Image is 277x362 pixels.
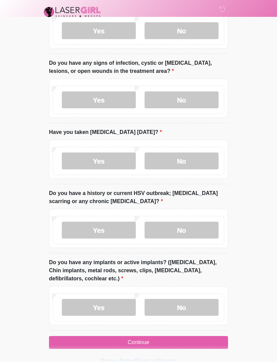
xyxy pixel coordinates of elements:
[62,152,136,169] label: Yes
[49,258,228,283] label: Do you have any implants or active implants? ([MEDICAL_DATA], Chin implants, metal rods, screws, ...
[145,299,219,316] label: No
[62,22,136,39] label: Yes
[145,222,219,239] label: No
[145,91,219,108] label: No
[62,91,136,108] label: Yes
[42,5,102,19] img: Laser Girl Med Spa LLC Logo
[49,59,228,75] label: Do you have any signs of infection, cystic or [MEDICAL_DATA], lesions, or open wounds in the trea...
[62,299,136,316] label: Yes
[49,336,228,349] button: Continue
[62,222,136,239] label: Yes
[49,189,228,205] label: Do you have a history or current HSV outbreak; [MEDICAL_DATA] scarring or any chronic [MEDICAL_DA...
[145,22,219,39] label: No
[145,152,219,169] label: No
[49,128,162,136] label: Have you taken [MEDICAL_DATA] [DATE]?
